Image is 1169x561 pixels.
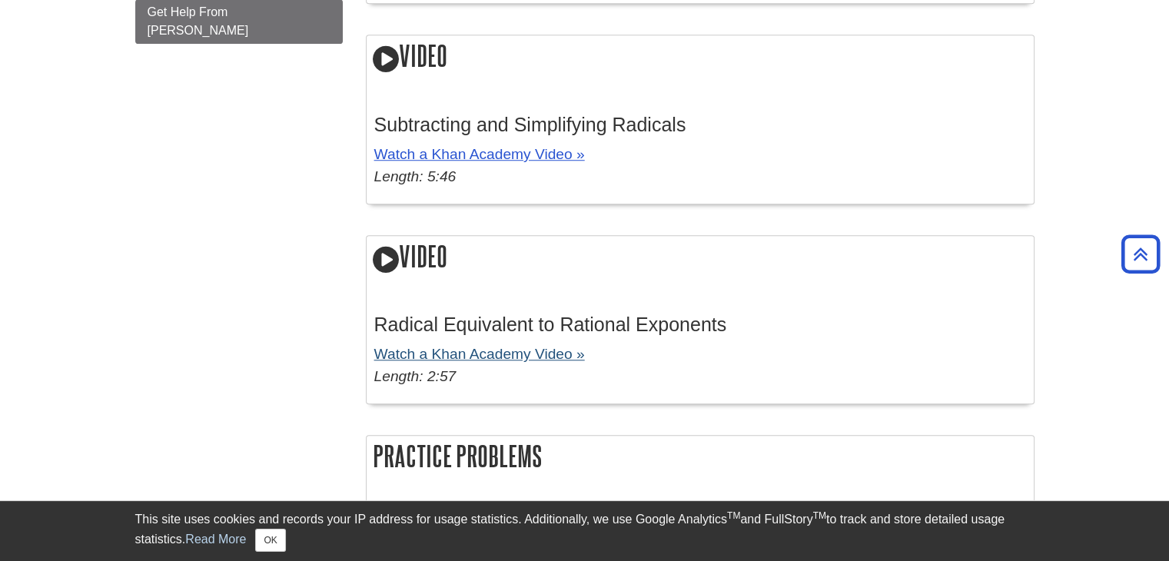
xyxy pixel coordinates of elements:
h3: Radical Equivalent to Rational Exponents [374,314,1026,336]
button: Close [255,529,285,552]
a: Watch a Khan Academy Video » [374,146,585,162]
em: Length: 2:57 [374,368,457,384]
span: Get Help From [PERSON_NAME] [148,5,249,37]
em: Length: 5:46 [374,168,457,184]
sup: TM [727,510,740,521]
a: Back to Top [1116,244,1165,264]
div: This site uses cookies and records your IP address for usage statistics. Additionally, we use Goo... [135,510,1034,552]
h2: Video [367,35,1034,79]
sup: TM [813,510,826,521]
h3: Subtracting and Simplifying Radicals [374,114,1026,136]
a: Read More [185,533,246,546]
h2: Video [367,236,1034,280]
h2: Practice Problems [367,436,1034,476]
a: Watch a Khan Academy Video » [374,346,585,362]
